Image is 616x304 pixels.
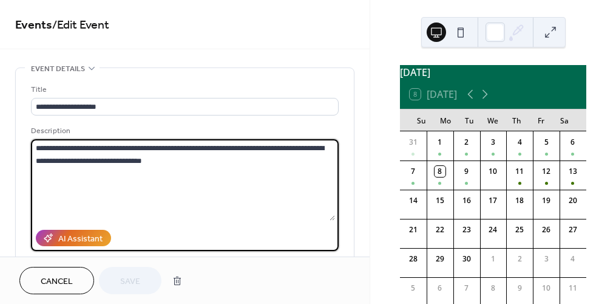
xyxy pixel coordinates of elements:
div: 23 [461,224,472,235]
div: 8 [435,166,445,177]
button: AI Assistant [36,230,111,246]
div: 5 [541,137,552,148]
span: Event details [31,63,85,75]
div: 5 [408,283,419,294]
button: Cancel [19,267,94,294]
div: 22 [435,224,445,235]
div: Su [410,109,433,131]
div: 12 [541,166,552,177]
div: Mo [433,109,457,131]
div: 4 [514,137,525,148]
div: 2 [514,254,525,264]
div: 3 [487,137,498,148]
div: 17 [487,195,498,206]
a: Events [15,13,52,37]
div: 9 [461,166,472,177]
div: 25 [514,224,525,235]
div: 10 [487,166,498,177]
div: Th [505,109,529,131]
div: 7 [408,166,419,177]
div: 6 [567,137,578,148]
div: 10 [541,283,552,294]
div: Title [31,83,336,96]
div: 3 [541,254,552,264]
div: 13 [567,166,578,177]
div: 20 [567,195,578,206]
div: Sa [553,109,577,131]
div: [DATE] [400,65,586,80]
div: 1 [435,137,445,148]
div: 29 [435,254,445,264]
div: We [481,109,505,131]
span: Cancel [41,275,73,288]
div: 27 [567,224,578,235]
div: 4 [567,254,578,264]
div: Fr [529,109,552,131]
div: 7 [461,283,472,294]
div: 15 [435,195,445,206]
div: 18 [514,195,525,206]
div: Description [31,125,336,137]
div: 19 [541,195,552,206]
div: 16 [461,195,472,206]
div: 30 [461,254,472,264]
div: 31 [408,137,419,148]
div: 6 [435,283,445,294]
div: 14 [408,195,419,206]
div: 8 [487,283,498,294]
div: 2 [461,137,472,148]
div: 9 [514,283,525,294]
div: AI Assistant [58,233,103,246]
div: 1 [487,254,498,264]
div: 26 [541,224,552,235]
div: Tu [458,109,481,131]
div: 24 [487,224,498,235]
div: 28 [408,254,419,264]
div: 11 [567,283,578,294]
div: 21 [408,224,419,235]
div: 11 [514,166,525,177]
span: / Edit Event [52,13,109,37]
